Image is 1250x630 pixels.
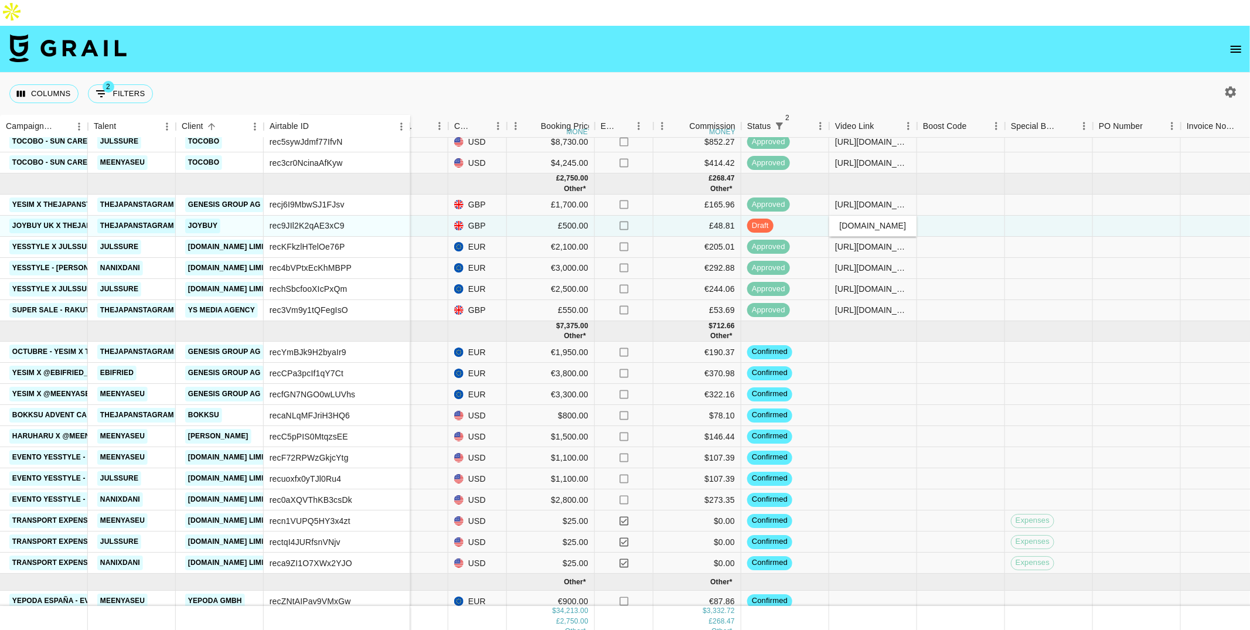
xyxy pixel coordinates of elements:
span: confirmed [747,410,792,421]
a: nanixdani [97,556,143,570]
div: EUR [448,591,507,612]
div: https://www.instagram.com/reel/DN2_6Pg5uGA/ [835,136,911,148]
div: $ [556,321,560,331]
div: Expenses: Remove Commission? [601,115,617,138]
div: Expenses: Remove Commission? [595,115,653,138]
a: Transport Expenses - Event YesStyle October @meenyaseu [9,513,261,528]
div: £550.00 [507,300,595,321]
span: approved [747,241,790,253]
span: approved [747,158,790,169]
div: rec3Vm9y1tQFegIsO [270,304,348,316]
div: €2,100.00 [507,237,595,258]
button: Sort [203,118,220,135]
div: $852.27 [653,131,741,152]
div: £48.81 [653,216,741,237]
button: open drawer [1224,38,1248,61]
span: confirmed [747,452,792,463]
a: thejapanstagram [97,219,177,233]
a: nanixdani [97,492,143,507]
button: Menu [1163,117,1181,135]
div: $1,100.00 [507,447,595,468]
a: octubre - YESIM x thejapanstagram [9,345,162,359]
div: rec9JIl2K2qAE3xC9 [270,220,345,231]
div: Month Due [375,115,448,138]
a: meenyaseu [97,594,148,608]
a: YS MEDIA AGENCY [185,303,258,318]
div: recfGN7NGO0wLUVhs [270,389,355,400]
div: 34,213.00 [556,606,588,616]
div: recF72RPWzGkjcYtg [270,452,349,464]
div: $25.00 [507,510,595,532]
div: money [709,128,735,135]
a: Evento YesStyle - Octubre - @julssure [9,450,178,465]
div: PO Number [1099,115,1143,138]
div: https://www.instagram.com/p/DPGf01SjY60/ [835,283,911,295]
div: £ [556,617,560,626]
a: ebifried [97,366,137,380]
div: Client [176,115,264,138]
div: ​https://www.instagram.com/reel/DN3QlaDZEQp/ [835,157,911,169]
div: €900.00 [507,591,595,612]
a: [DOMAIN_NAME] LIMITED [185,492,281,507]
a: Genesis Group AG [185,366,264,380]
div: $ [709,321,713,331]
a: Transport Expenses - Evento YesStyle October @julssure [9,534,261,549]
div: Client [182,115,203,138]
span: € 741.95 [710,185,733,193]
div: $ [552,606,556,616]
button: Menu [812,117,829,135]
span: approved [747,284,790,295]
div: EUR [448,342,507,363]
div: Boost Code [923,115,967,138]
button: Menu [246,118,264,135]
div: GBP [448,300,507,321]
div: €87.86 [653,591,741,612]
img: Grail Talent [9,34,127,62]
span: approved [747,305,790,316]
div: PO Number [1093,115,1181,138]
button: Sort [116,118,132,135]
div: €1,950.00 [507,342,595,363]
a: YESIM x thejapanstagram [9,197,120,212]
a: meenyaseu [97,155,148,170]
div: Special Booking Type [1011,115,1059,138]
div: Commission [689,115,735,138]
div: recuoxfx0yTJl0Ru4 [270,473,341,485]
button: Sort [967,118,983,134]
div: USD [448,131,507,152]
button: Sort [309,118,325,135]
div: EUR [448,384,507,405]
div: €205.01 [653,237,741,258]
div: Status [741,115,829,138]
button: Sort [1059,118,1075,134]
div: 268.47 [713,174,735,184]
span: € 883.51 [710,332,733,340]
span: confirmed [747,596,792,607]
div: EUR [448,363,507,384]
span: approved [747,137,790,148]
div: $4,245.00 [507,152,595,173]
div: USD [448,447,507,468]
div: 2,750.00 [560,617,588,626]
button: Sort [1143,118,1159,134]
a: JOYBUY UK x Thejapanstagram [9,219,139,233]
div: recYmBJk9H2byaIr9 [270,346,346,358]
div: USD [448,405,507,426]
span: Expenses [1011,536,1054,547]
button: Menu [489,117,507,135]
div: USD [448,489,507,510]
div: rec5sywJdmf77IfvN [270,136,343,148]
a: TOCOBO - Sun Care Press Kit campaign [9,134,171,149]
div: recaNLqMFJriH3HQ6 [270,410,350,421]
div: $800.00 [507,405,595,426]
a: thejapanstagram [97,408,177,423]
button: Sort [673,118,689,134]
div: $273.35 [653,489,741,510]
button: Select columns [9,84,79,103]
a: meenyaseu [97,450,148,465]
div: Video Link [835,115,874,138]
div: reca9ZI1O7XWx2YJO [270,557,352,569]
a: TOCOBO [185,134,222,149]
div: $0.00 [653,553,741,574]
div: Campaign (Type) [6,115,54,138]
